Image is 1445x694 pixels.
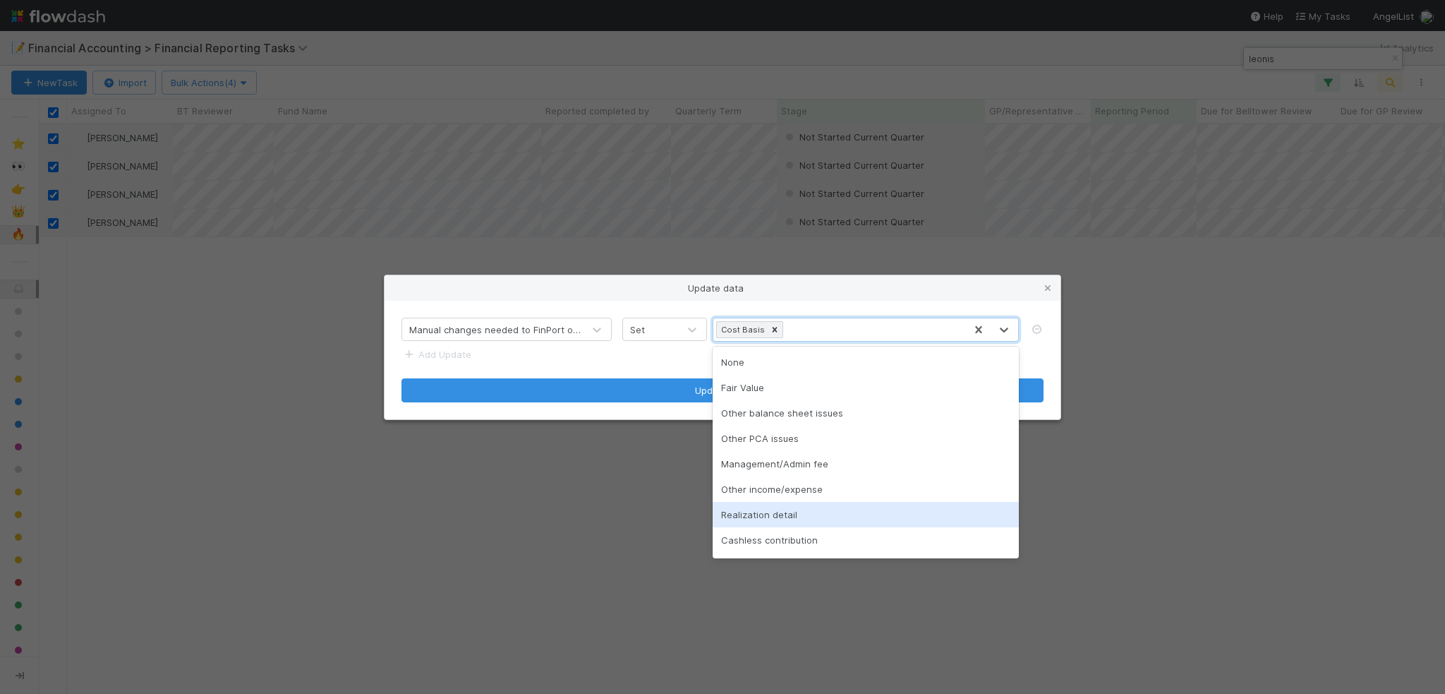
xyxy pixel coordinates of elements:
[401,378,1044,402] button: Update data
[713,426,1019,451] div: Other PCA issues
[713,375,1019,400] div: Fair Value
[409,323,584,337] div: Manual changes needed to FinPort output
[713,477,1019,502] div: Other income/expense
[385,275,1060,301] div: Update data
[401,349,471,360] a: Add Update
[713,400,1019,426] div: Other balance sheet issues
[713,502,1019,527] div: Realization detail
[713,349,1019,375] div: None
[630,323,645,337] div: Set
[713,451,1019,477] div: Management/Admin fee
[713,553,1019,578] div: Beginning balance (i.e. prior period) issues
[717,322,767,337] div: Cost Basis
[713,527,1019,553] div: Cashless contribution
